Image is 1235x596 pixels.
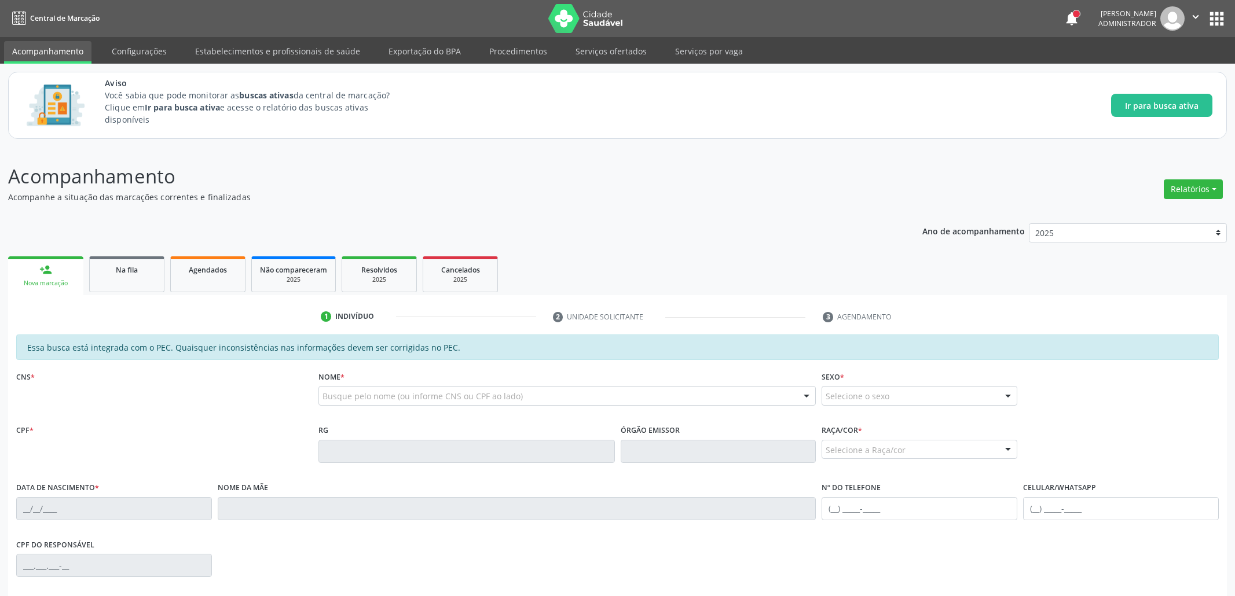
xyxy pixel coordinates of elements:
[323,390,523,402] span: Busque pelo nome (ou informe CNS ou CPF ao lado)
[1098,9,1156,19] div: [PERSON_NAME]
[350,275,408,284] div: 2025
[16,554,212,577] input: ___.___.___-__
[481,41,555,61] a: Procedimentos
[1111,94,1212,117] button: Ir para busca ativa
[30,13,100,23] span: Central de Marcação
[321,311,331,322] div: 1
[189,265,227,275] span: Agendados
[8,9,100,28] a: Central de Marcação
[105,77,411,89] span: Aviso
[1189,10,1202,23] i: 
[822,368,844,386] label: Sexo
[621,422,680,440] label: Órgão emissor
[16,422,34,440] label: CPF
[1164,179,1223,199] button: Relatórios
[431,275,489,284] div: 2025
[16,334,1219,360] div: Essa busca está integrada com o PEC. Quaisquer inconsistências nas informações devem ser corrigid...
[23,79,89,131] img: Imagem de CalloutCard
[105,89,411,126] p: Você sabia que pode monitorar as da central de marcação? Clique em e acesse o relatório das busca...
[4,41,91,64] a: Acompanhamento
[1185,6,1207,31] button: 
[822,422,862,440] label: Raça/cor
[145,102,220,113] strong: Ir para busca ativa
[8,162,862,191] p: Acompanhamento
[1207,9,1227,29] button: apps
[822,497,1017,520] input: (__) _____-_____
[260,265,327,275] span: Não compareceram
[667,41,751,61] a: Serviços por vaga
[16,497,212,520] input: __/__/____
[922,223,1025,238] p: Ano de acompanhamento
[822,479,881,497] label: Nº do Telefone
[441,265,480,275] span: Cancelados
[1160,6,1185,31] img: img
[567,41,655,61] a: Serviços ofertados
[16,368,35,386] label: CNS
[104,41,175,61] a: Configurações
[335,311,374,322] div: Indivíduo
[39,263,52,276] div: person_add
[260,275,327,284] div: 2025
[318,422,328,440] label: RG
[361,265,397,275] span: Resolvidos
[187,41,368,61] a: Estabelecimentos e profissionais de saúde
[1023,479,1096,497] label: Celular/WhatsApp
[116,265,138,275] span: Na fila
[380,41,469,61] a: Exportação do BPA
[8,191,862,203] p: Acompanhe a situação das marcações correntes e finalizadas
[1125,100,1199,112] span: Ir para busca ativa
[1023,497,1219,520] input: (__) _____-_____
[826,390,889,402] span: Selecione o sexo
[1098,19,1156,28] span: Administrador
[239,90,293,101] strong: buscas ativas
[16,479,99,497] label: Data de nascimento
[218,479,268,497] label: Nome da mãe
[16,279,75,288] div: Nova marcação
[318,368,345,386] label: Nome
[826,444,906,456] span: Selecione a Raça/cor
[1064,10,1080,27] button: notifications
[16,536,94,554] label: CPF do responsável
